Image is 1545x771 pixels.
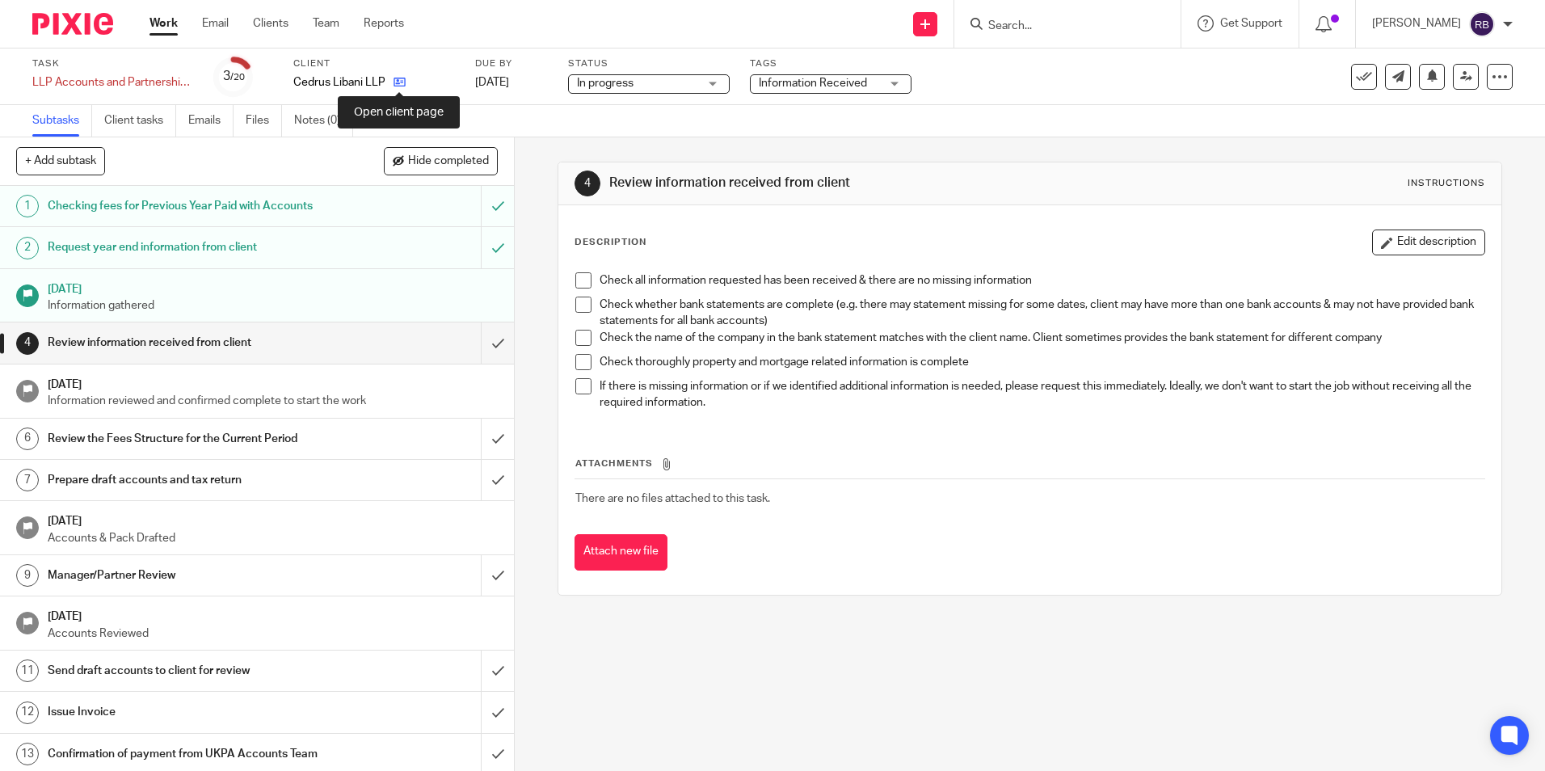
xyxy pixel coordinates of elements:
a: Clients [253,15,288,32]
a: Emails [188,105,234,137]
h1: Review the Fees Structure for the Current Period [48,427,326,451]
p: [PERSON_NAME] [1372,15,1461,32]
button: Hide completed [384,147,498,175]
div: LLP Accounts and Partnership Return [32,74,194,91]
div: 7 [16,469,39,491]
a: Reports [364,15,404,32]
a: Subtasks [32,105,92,137]
h1: Manager/Partner Review [48,563,326,588]
div: 12 [16,701,39,724]
label: Due by [475,57,548,70]
p: Information reviewed and confirmed complete to start the work [48,393,499,409]
h1: Issue Invoice [48,700,326,724]
a: Email [202,15,229,32]
small: /20 [230,73,245,82]
p: Accounts Reviewed [48,626,499,642]
div: 3 [223,67,245,86]
p: Cedrus Libani LLP [293,74,385,91]
div: 11 [16,659,39,682]
div: 2 [16,237,39,259]
input: Search [987,19,1132,34]
label: Tags [750,57,911,70]
span: There are no files attached to this task. [575,493,770,504]
a: Work [149,15,178,32]
div: 4 [575,171,600,196]
a: Audit logs [365,105,427,137]
p: If there is missing information or if we identified additional information is needed, please requ... [600,378,1484,411]
h1: Send draft accounts to client for review [48,659,326,683]
div: 9 [16,564,39,587]
h1: Request year end information from client [48,235,326,259]
label: Task [32,57,194,70]
span: Attachments [575,459,653,468]
img: Pixie [32,13,113,35]
h1: Checking fees for Previous Year Paid with Accounts [48,194,326,218]
label: Status [568,57,730,70]
button: + Add subtask [16,147,105,175]
div: 1 [16,195,39,217]
span: Hide completed [408,155,489,168]
a: Notes (0) [294,105,353,137]
h1: [DATE] [48,605,499,625]
p: Description [575,236,646,249]
div: 4 [16,332,39,355]
h1: Confirmation of payment from UKPA Accounts Team [48,742,326,766]
div: 6 [16,428,39,450]
span: Get Support [1220,18,1282,29]
h1: [DATE] [48,373,499,393]
p: Check all information requested has been received & there are no missing information [600,272,1484,289]
p: Check the name of the company in the bank statement matches with the client name. Client sometime... [600,330,1484,346]
h1: [DATE] [48,277,499,297]
h1: [DATE] [48,509,499,529]
a: Team [313,15,339,32]
button: Attach new file [575,534,667,571]
label: Client [293,57,455,70]
a: Client tasks [104,105,176,137]
h1: Review information received from client [609,175,1064,192]
span: Information Received [759,78,867,89]
p: Accounts & Pack Drafted [48,530,499,546]
button: Edit description [1372,230,1485,255]
a: Files [246,105,282,137]
img: svg%3E [1469,11,1495,37]
h1: Review information received from client [48,331,326,355]
h1: Prepare draft accounts and tax return [48,468,326,492]
p: Information gathered [48,297,499,314]
div: 13 [16,743,39,765]
span: [DATE] [475,77,509,88]
span: In progress [577,78,634,89]
p: Check whether bank statements are complete (e.g. there may statement missing for some dates, clie... [600,297,1484,330]
p: Check thoroughly property and mortgage related information is complete [600,354,1484,370]
div: Instructions [1408,177,1485,190]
